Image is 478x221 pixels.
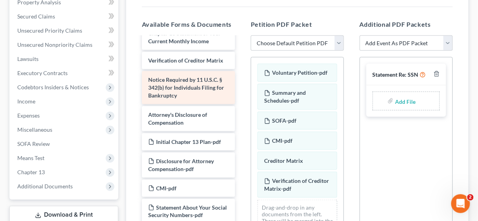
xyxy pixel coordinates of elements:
[17,155,44,161] span: Means Test
[467,194,474,201] span: 2
[17,27,82,34] span: Unsecured Priority Claims
[11,9,118,24] a: Secured Claims
[148,57,223,64] span: Verification of Creditor Matrix
[156,138,221,145] span: Initial Chapter 13 Plan-pdf
[272,69,327,76] span: Voluntary Petition-pdf
[272,117,296,124] span: SOFA-pdf
[11,52,118,66] a: Lawsuits
[11,38,118,52] a: Unsecured Nonpriority Claims
[264,89,306,104] span: Summary and Schedules-pdf
[17,41,92,48] span: Unsecured Nonpriority Claims
[17,13,55,20] span: Secured Claims
[451,194,470,213] iframe: Intercom live chat
[264,157,303,164] span: Creditor Matrix
[17,98,35,105] span: Income
[142,20,235,29] h5: Available Forms & Documents
[11,24,118,38] a: Unsecured Priority Claims
[17,126,52,133] span: Miscellaneous
[272,137,292,144] span: CMI-pdf
[156,185,176,192] span: CMI-pdf
[148,204,227,219] span: Statement About Your Social Security Numbers-pdf
[17,140,50,147] span: SOFA Review
[17,183,73,190] span: Additional Documents
[251,20,312,28] span: Petition PDF Packet
[148,111,207,126] span: Attorney's Disclosure of Compensation
[17,112,40,119] span: Expenses
[148,158,214,172] span: Disclosure for Attorney Compensation-pdf
[17,70,68,76] span: Executory Contracts
[11,66,118,80] a: Executory Contracts
[17,55,39,62] span: Lawsuits
[264,177,329,192] span: Verification of Creditor Matrix-pdf
[17,169,45,175] span: Chapter 13
[17,84,89,90] span: Codebtors Insiders & Notices
[11,137,118,151] a: SOFA Review
[148,76,224,99] span: Notice Required by 11 U.S.C. § 342(b) for Individuals Filing for Bankruptcy
[148,30,221,44] span: Chapter 13 Statement of Your Current Monthly Income
[360,20,453,29] h5: Additional PDF Packets
[373,71,419,78] span: Statement Re: SSN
